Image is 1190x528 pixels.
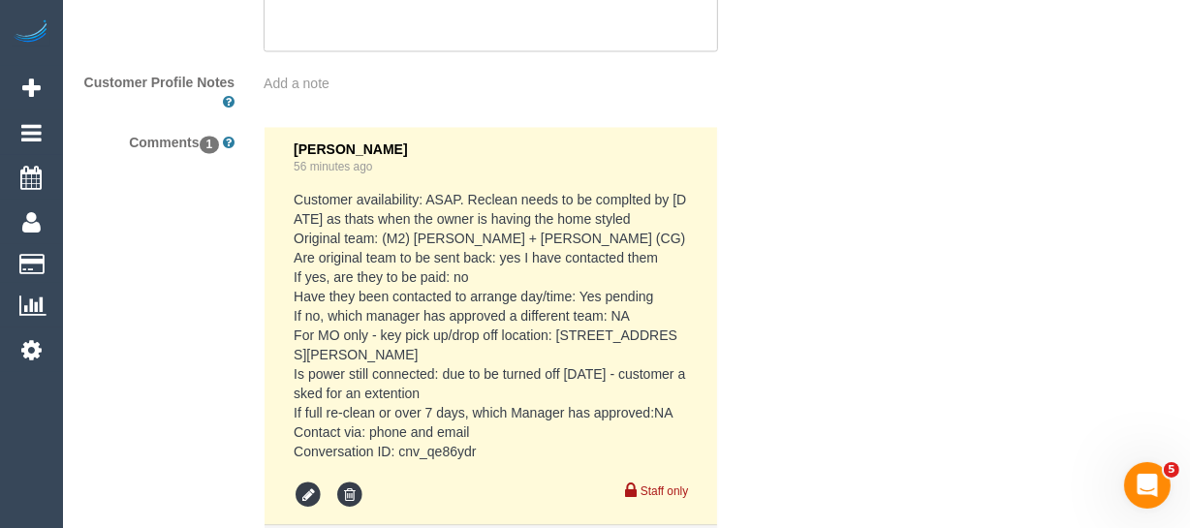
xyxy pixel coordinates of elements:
iframe: Intercom live chat [1124,462,1171,509]
span: 1 [200,136,220,153]
label: Customer Profile Notes [68,66,249,111]
pre: Customer availability: ASAP. Reclean needs to be complted by [DATE] as thats when the owner is ha... [294,190,688,461]
label: Comments [68,126,249,152]
a: 56 minutes ago [294,160,372,173]
span: 5 [1164,462,1179,478]
span: [PERSON_NAME] [294,141,407,157]
span: Add a note [264,76,329,91]
img: Automaid Logo [12,19,50,47]
small: Staff only [641,484,688,498]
